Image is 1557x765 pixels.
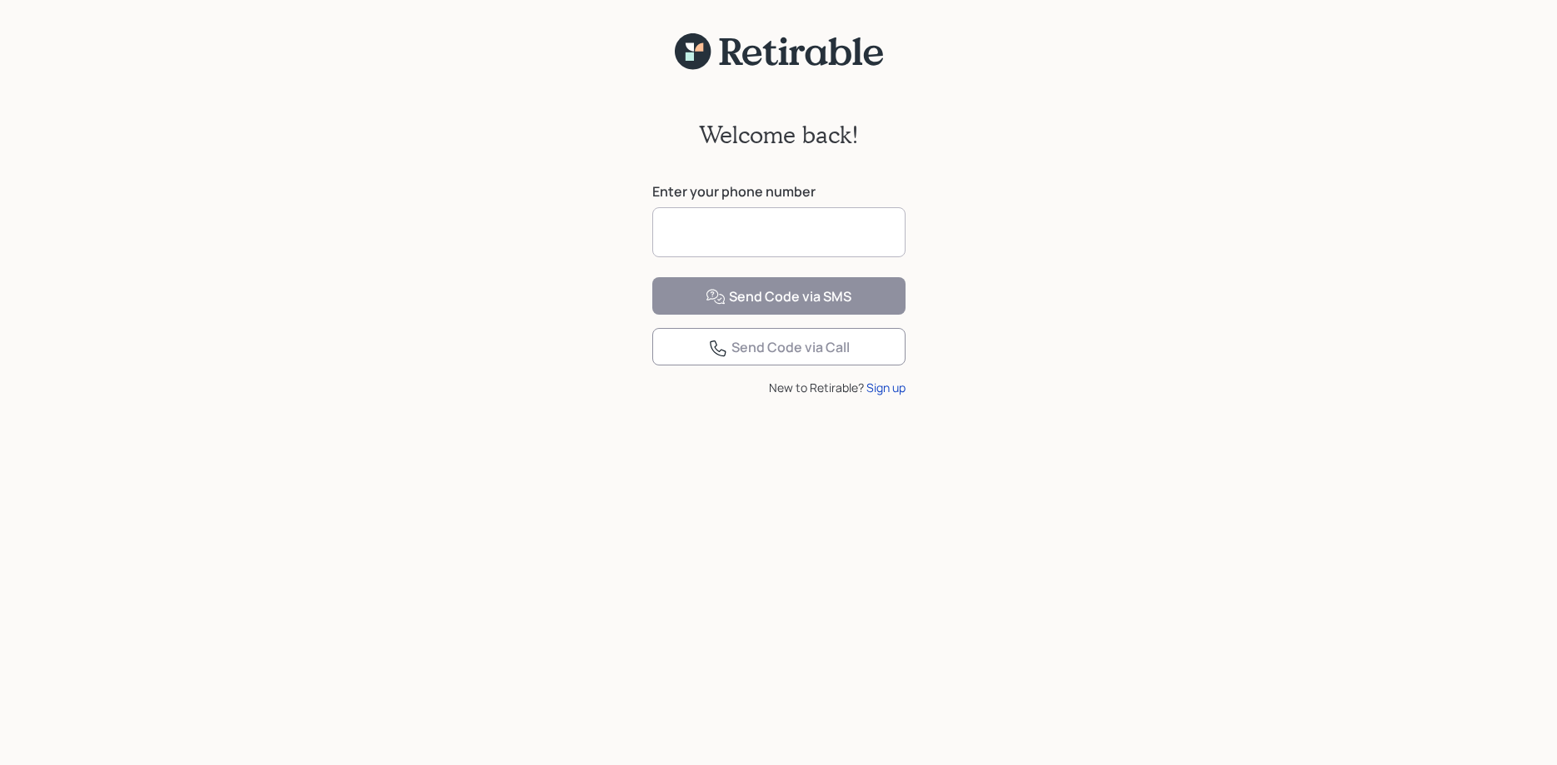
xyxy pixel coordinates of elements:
label: Enter your phone number [652,182,906,201]
button: Send Code via SMS [652,277,906,315]
div: Send Code via SMS [706,287,851,307]
div: Send Code via Call [708,338,850,358]
button: Send Code via Call [652,328,906,365]
div: New to Retirable? [652,379,906,396]
h2: Welcome back! [699,121,859,149]
div: Sign up [866,379,906,396]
